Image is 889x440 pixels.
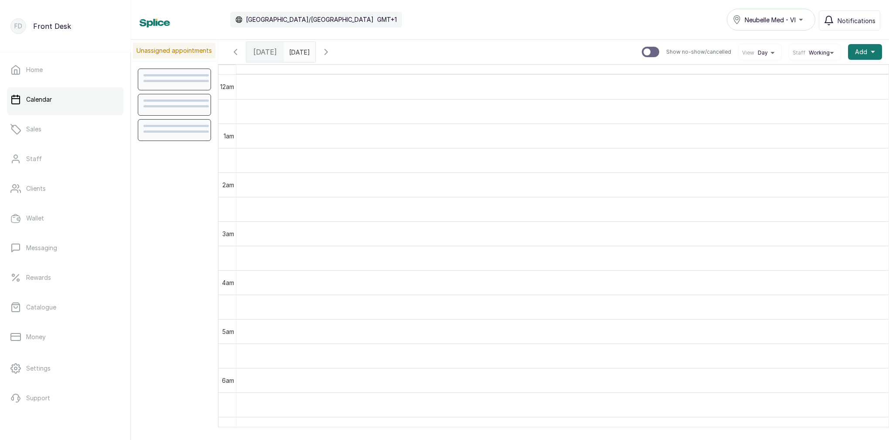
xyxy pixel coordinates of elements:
a: Wallet [7,206,123,230]
p: Rewards [26,273,51,282]
span: Working [809,49,830,56]
p: Money [26,333,46,341]
div: 5am [220,327,236,336]
div: 7am [221,425,236,434]
span: Add [855,48,867,56]
p: GMT+1 [377,15,397,24]
p: Staff [26,155,42,163]
div: 6am [220,376,236,385]
a: Rewards [7,265,123,290]
p: Unassigned appointments [133,43,215,58]
a: Catalogue [7,295,123,320]
p: FD [14,22,22,31]
p: Show no-show/cancelled [666,48,731,55]
a: Clients [7,176,123,201]
p: Calendar [26,95,52,104]
a: Calendar [7,87,123,112]
div: 4am [220,278,236,287]
span: [DATE] [253,47,277,57]
p: Front Desk [33,21,71,31]
a: Sales [7,117,123,141]
button: StaffWorking [793,49,837,56]
span: Day [758,49,768,56]
button: Neubelle Med - VI [727,9,815,31]
p: Settings [26,364,51,373]
div: [DATE] [246,42,284,62]
span: View [742,49,754,56]
p: Clients [26,184,46,193]
div: 3am [221,229,236,238]
div: 2am [221,180,236,189]
span: Neubelle Med - VI [745,15,796,24]
a: Home [7,58,123,82]
p: Home [26,65,43,74]
a: Messaging [7,236,123,260]
div: 1am [222,131,236,141]
a: Money [7,325,123,349]
a: Staff [7,147,123,171]
div: 12am [218,82,236,91]
p: [GEOGRAPHIC_DATA]/[GEOGRAPHIC_DATA] [246,15,374,24]
span: Notifications [838,16,875,25]
p: Support [26,394,50,402]
p: Catalogue [26,303,56,312]
p: Messaging [26,244,57,252]
button: Add [848,44,882,60]
button: Notifications [819,10,880,31]
a: Settings [7,356,123,381]
button: ViewDay [742,49,778,56]
a: Support [7,386,123,410]
p: Wallet [26,214,44,223]
span: Staff [793,49,805,56]
p: Sales [26,125,41,134]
